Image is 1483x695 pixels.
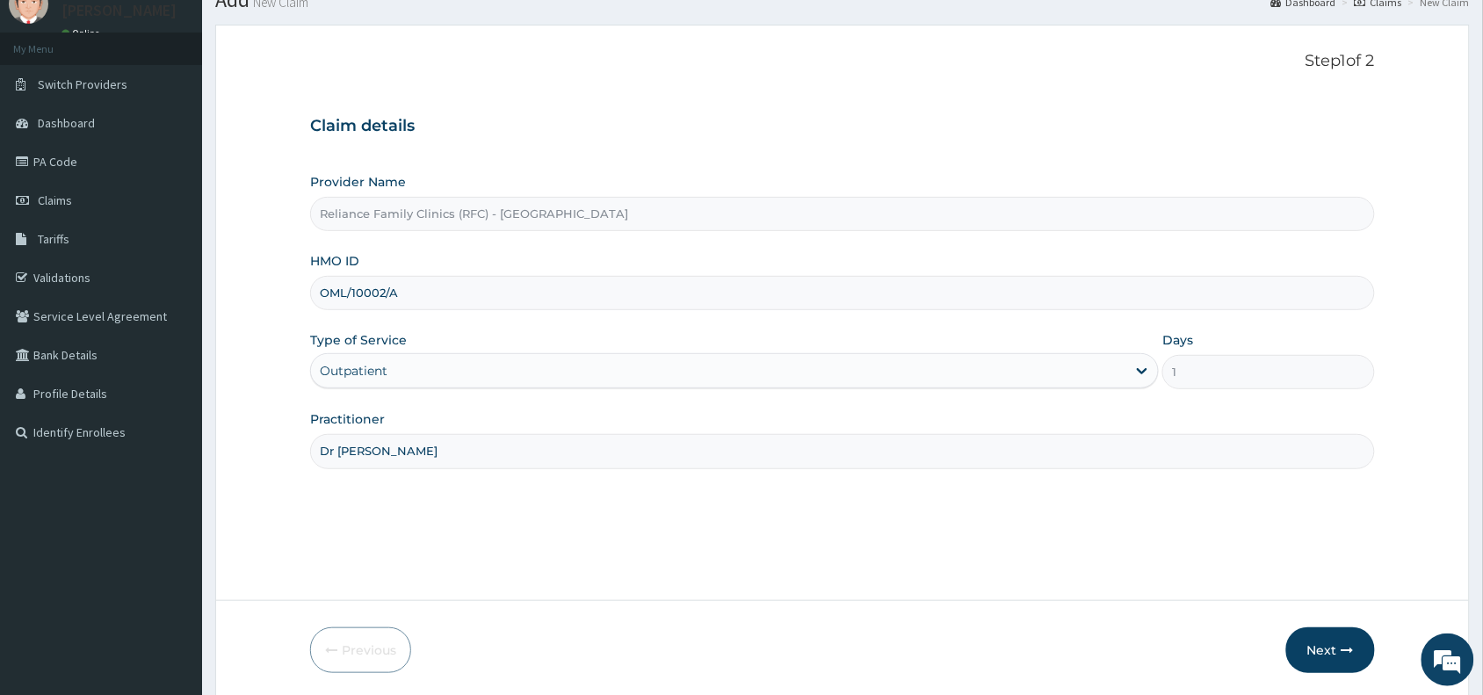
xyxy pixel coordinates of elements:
button: Next [1286,627,1375,673]
input: Enter Name [310,434,1375,468]
span: Claims [38,192,72,208]
span: Tariffs [38,231,69,247]
label: Practitioner [310,410,385,428]
div: Chat with us now [91,98,295,121]
p: Step 1 of 2 [310,52,1375,71]
p: [PERSON_NAME] [61,3,177,18]
span: We're online! [102,221,242,399]
textarea: Type your message and hit 'Enter' [9,480,335,541]
div: Minimize live chat window [288,9,330,51]
label: HMO ID [310,252,359,270]
span: Switch Providers [38,76,127,92]
span: Dashboard [38,115,95,131]
label: Days [1162,331,1193,349]
h3: Claim details [310,117,1375,136]
a: Online [61,27,104,40]
label: Provider Name [310,173,406,191]
img: d_794563401_company_1708531726252_794563401 [33,88,71,132]
input: Enter HMO ID [310,276,1375,310]
label: Type of Service [310,331,407,349]
button: Previous [310,627,411,673]
div: Outpatient [320,362,387,380]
